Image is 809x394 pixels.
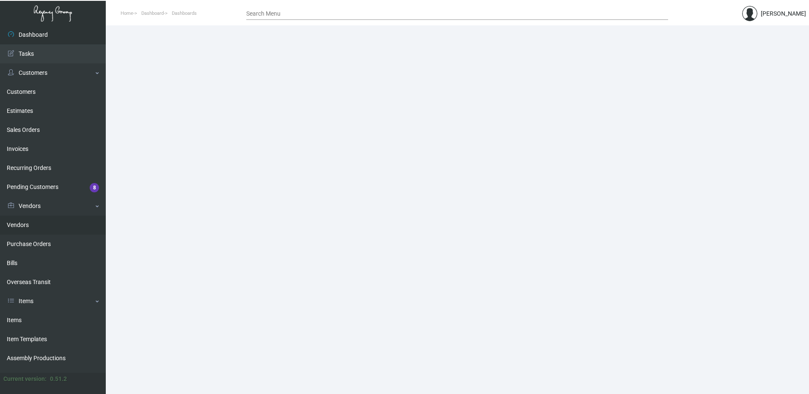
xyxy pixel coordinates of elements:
div: 0.51.2 [50,375,67,383]
span: Dashboards [172,11,197,16]
span: Dashboard [141,11,164,16]
img: admin@bootstrapmaster.com [742,6,757,21]
div: Current version: [3,375,47,383]
div: [PERSON_NAME] [761,9,806,18]
span: Home [121,11,133,16]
